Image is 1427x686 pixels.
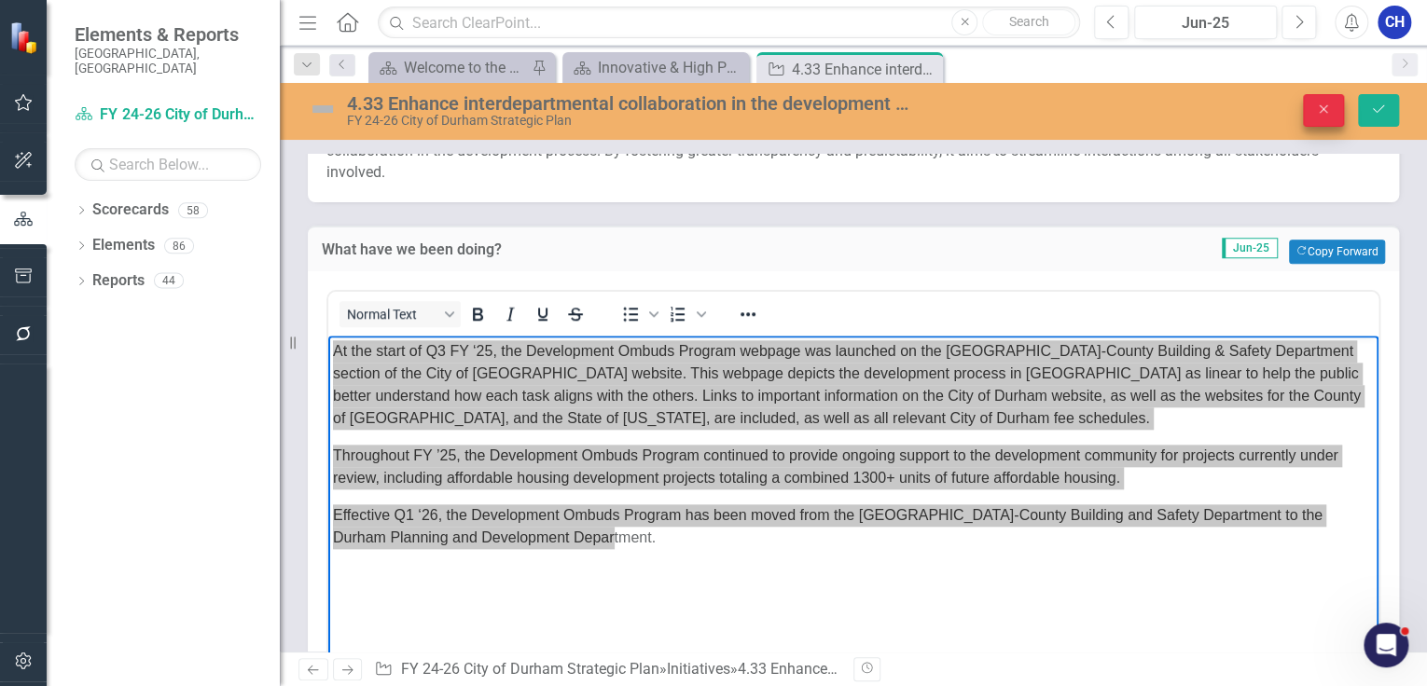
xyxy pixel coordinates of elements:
[347,307,438,322] span: Normal Text
[1378,6,1411,39] button: CH
[732,301,764,327] button: Reveal or hide additional toolbar items
[347,93,912,114] div: 4.33 Enhance interdepartmental collaboration in the development review process
[92,270,145,292] a: Reports
[75,148,261,181] input: Search Below...
[9,21,42,54] img: ClearPoint Strategy
[1289,240,1385,264] button: Copy Forward
[1134,6,1277,39] button: Jun-25
[164,238,194,254] div: 86
[662,301,709,327] div: Numbered list
[373,56,527,79] a: Welcome to the FY [DATE]-[DATE] Strategic Plan Landing Page!
[178,202,208,218] div: 58
[462,301,493,327] button: Bold
[92,235,155,256] a: Elements
[1141,12,1270,34] div: Jun-25
[75,23,261,46] span: Elements & Reports
[494,301,526,327] button: Italic
[615,301,661,327] div: Bullet list
[154,273,184,289] div: 44
[1222,238,1278,258] span: Jun-25
[374,659,838,680] div: » »
[92,199,169,221] a: Scorecards
[347,114,912,128] div: FY 24-26 City of Durham Strategic Plan
[326,120,1343,181] span: Initiative 4.33 will significantly benefit residents of [GEOGRAPHIC_DATA], developers, design pro...
[404,56,527,79] div: Welcome to the FY [DATE]-[DATE] Strategic Plan Landing Page!
[378,7,1080,39] input: Search ClearPoint...
[75,46,261,76] small: [GEOGRAPHIC_DATA], [GEOGRAPHIC_DATA]
[1364,623,1408,667] iframe: Intercom live chat
[75,104,261,126] a: FY 24-26 City of Durham Strategic Plan
[308,94,338,124] img: Not Defined
[567,56,744,79] a: Innovative & High Performing Organization
[667,660,730,678] a: Initiatives
[598,56,744,79] div: Innovative & High Performing Organization
[738,660,1268,678] div: 4.33 Enhance interdepartmental collaboration in the development review process
[328,336,1379,661] iframe: Rich Text Area
[1009,14,1049,29] span: Search
[322,241,879,258] h3: What have we been doing?
[339,301,461,327] button: Block Normal Text
[982,9,1075,35] button: Search
[527,301,559,327] button: Underline
[560,301,591,327] button: Strikethrough
[401,660,659,678] a: FY 24-26 City of Durham Strategic Plan
[792,58,938,81] div: 4.33 Enhance interdepartmental collaboration in the development review process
